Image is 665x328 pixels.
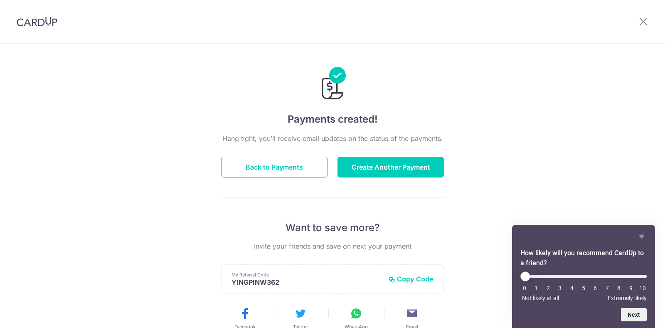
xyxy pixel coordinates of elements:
[520,271,647,301] div: How likely will you recommend CardUp to a friend? Select an option from 0 to 10, with 0 being Not...
[615,285,623,291] li: 8
[627,285,635,291] li: 9
[579,285,588,291] li: 5
[520,232,647,321] div: How likely will you recommend CardUp to a friend? Select an option from 0 to 10, with 0 being Not...
[221,133,444,143] p: Hang tight, you’ll receive email updates on the status of the payments.
[221,241,444,251] p: Invite your friends and save on next your payment
[17,17,57,27] img: CardUp
[556,285,564,291] li: 3
[337,157,444,178] button: Create Another Payment
[232,278,382,286] p: YINGPINW362
[544,285,552,291] li: 2
[621,308,647,321] button: Next question
[568,285,576,291] li: 4
[591,285,599,291] li: 6
[232,271,382,278] p: My Referral Code
[532,285,540,291] li: 1
[637,232,647,242] button: Hide survey
[319,67,346,102] img: Payments
[221,112,444,127] h4: Payments created!
[389,275,433,283] button: Copy Code
[603,285,611,291] li: 7
[638,285,647,291] li: 10
[520,248,647,268] h2: How likely will you recommend CardUp to a friend? Select an option from 0 to 10, with 0 being Not...
[221,157,328,178] button: Back to Payments
[520,285,529,291] li: 0
[221,221,444,234] p: Want to save more?
[608,295,647,301] span: Extremely likely
[522,295,559,301] span: Not likely at all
